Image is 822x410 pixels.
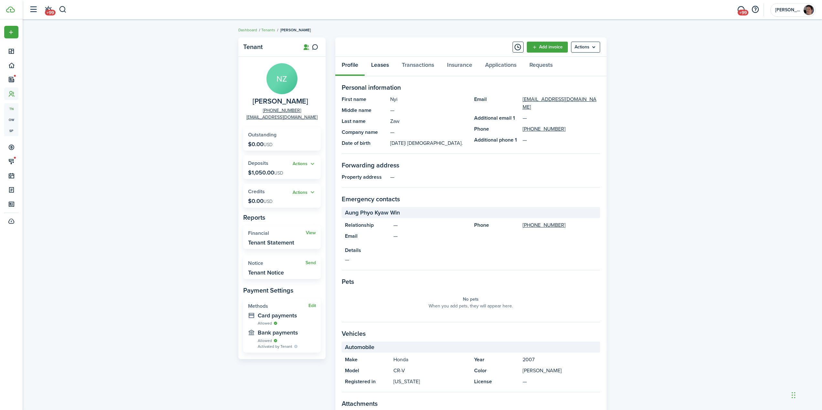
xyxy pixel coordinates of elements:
a: [PHONE_NUMBER] [523,125,566,133]
menu-btn: Actions [571,42,600,53]
span: Outstanding [248,131,276,138]
widget-stats-description: Tenant Statement [248,239,294,246]
span: Nyi Zaw [253,97,308,105]
panel-main-section-title: Forwarding address [342,160,600,170]
panel-main-description: [DATE] [390,139,468,147]
panel-main-description: Nyi [390,95,468,103]
panel-main-title: Additional email 1 [474,114,519,122]
widget-stats-title: Notice [248,260,306,266]
a: Leases [365,57,395,76]
panel-main-description: — [390,173,600,181]
panel-main-title: Company name [342,128,387,136]
span: Allowed [258,338,272,344]
a: sp [4,125,18,136]
span: USD [274,170,283,176]
panel-main-description: Honda [393,356,468,364]
span: Activated by Tenant [258,344,292,349]
panel-main-placeholder-description: When you add pets, they will appear here. [429,303,513,309]
widget-stats-description: Card payments [258,312,316,319]
panel-main-description: — [523,378,597,385]
panel-main-section-header: Automobile [342,342,600,353]
panel-main-title: Property address [342,173,387,181]
span: Andy [775,8,801,12]
panel-main-section-title: Personal information [342,83,600,92]
panel-main-description: — [393,221,468,229]
panel-main-description: Zaw [390,117,468,125]
panel-main-description: CR-V [393,367,468,375]
panel-main-title: Details [345,246,597,254]
panel-main-title: Date of birth [342,139,387,147]
span: USD [264,198,273,205]
a: Notifications [42,2,54,18]
panel-main-title: Relationship [345,221,390,229]
button: Edit [308,303,316,308]
a: Tenants [261,27,275,33]
a: Add invoice [527,42,568,53]
a: [PHONE_NUMBER] [523,221,566,229]
panel-main-description: 2007 [523,356,597,364]
iframe: Chat Widget [790,379,822,410]
div: Drag [792,385,796,405]
button: Open menu [293,189,316,196]
a: [EMAIL_ADDRESS][DOMAIN_NAME] [246,114,317,121]
panel-main-title: License [474,378,519,385]
a: Dashboard [238,27,257,33]
p: $0.00 [248,141,273,147]
img: TenantCloud [6,6,15,13]
button: Timeline [513,42,524,53]
span: Allowed [258,320,272,326]
panel-main-title: Additional phone 1 [474,136,519,144]
widget-stats-title: Financial [248,230,306,236]
p: $1,050.00 [248,169,283,176]
a: Send [306,260,316,265]
button: Open menu [571,42,600,53]
widget-stats-title: Methods [248,303,308,309]
a: Messaging [735,2,747,18]
panel-main-title: Email [345,232,390,240]
avatar-text: NZ [266,63,297,94]
panel-main-title: Color [474,367,519,375]
widget-stats-description: Tenant Notice [248,269,284,276]
a: tn [4,103,18,114]
button: Open resource center [750,4,761,15]
panel-main-description: — [390,106,468,114]
a: View [306,230,316,235]
panel-main-placeholder-title: No pets [463,296,479,303]
img: Andy [804,5,814,15]
panel-main-title: Registered in [345,378,390,385]
panel-main-section-title: Attachments [342,399,600,408]
panel-main-title: Make [345,356,390,364]
a: Requests [523,57,559,76]
panel-main-subtitle: Reports [243,213,321,222]
span: +99 [738,10,748,15]
button: Open menu [293,160,316,168]
button: Search [59,4,67,15]
span: Credits [248,188,265,195]
a: Insurance [441,57,479,76]
panel-main-title: Email [474,95,519,111]
a: Transactions [395,57,441,76]
span: USD [264,141,273,148]
panel-main-description: [PERSON_NAME] [523,367,597,375]
panel-main-subtitle: Payment Settings [243,285,321,295]
a: Applications [479,57,523,76]
panel-main-title: Phone [474,221,519,229]
span: +99 [45,10,56,15]
panel-main-title: Middle name [342,106,387,114]
widget-stats-action: Actions [293,189,316,196]
panel-main-description: — [345,256,597,264]
panel-main-title: First name [342,95,387,103]
panel-main-title: Tenant [243,43,295,51]
span: Aung Phyo Kyaw Win [345,208,400,217]
widget-stats-action: Actions [293,160,316,168]
a: ow [4,114,18,125]
span: [PERSON_NAME] [280,27,311,33]
panel-main-section-title: Vehicles [342,329,600,338]
panel-main-description: [US_STATE] [393,378,468,385]
panel-main-section-title: Pets [342,277,600,286]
